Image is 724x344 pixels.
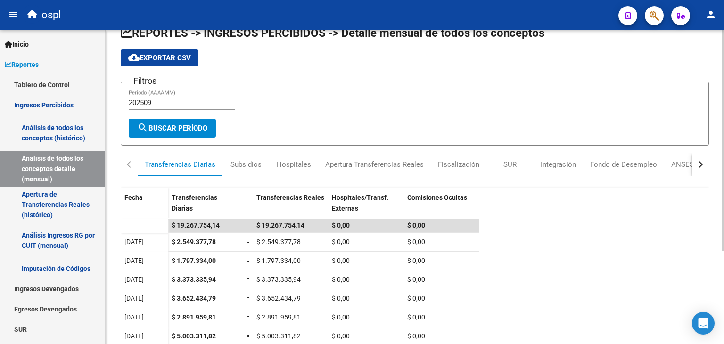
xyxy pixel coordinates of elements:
span: = [247,238,251,246]
span: Transferencias Reales [256,194,324,201]
span: = [247,313,251,321]
span: $ 5.003.311,82 [172,332,216,340]
span: $ 0,00 [332,257,350,264]
span: $ 19.267.754,14 [256,221,304,229]
span: $ 0,00 [332,221,350,229]
h3: Filtros [129,74,161,88]
span: $ 2.891.959,81 [172,313,216,321]
span: Hospitales/Transf. Externas [332,194,388,212]
span: $ 0,00 [332,295,350,302]
datatable-header-cell: Fecha [121,188,168,227]
span: Fecha [124,194,143,201]
datatable-header-cell: Hospitales/Transf. Externas [328,188,403,227]
span: $ 0,00 [332,276,350,283]
span: $ 3.373.335,94 [256,276,301,283]
span: Buscar Período [137,124,207,132]
div: Integración [541,159,576,170]
mat-icon: cloud_download [128,52,140,63]
span: = [247,332,251,340]
div: Fondo de Desempleo [590,159,657,170]
div: Hospitales [277,159,311,170]
span: [DATE] [124,295,144,302]
span: Inicio [5,39,29,49]
span: $ 5.003.311,82 [256,332,301,340]
div: Open Intercom Messenger [692,312,715,335]
span: $ 0,00 [407,257,425,264]
span: [DATE] [124,332,144,340]
span: $ 1.797.334,00 [172,257,216,264]
span: $ 1.797.334,00 [256,257,301,264]
mat-icon: person [705,9,716,20]
mat-icon: menu [8,9,19,20]
span: $ 0,00 [407,276,425,283]
span: Reportes [5,59,39,70]
datatable-header-cell: Transferencias Reales [253,188,328,227]
span: $ 0,00 [332,313,350,321]
span: = [247,295,251,302]
datatable-header-cell: Comisiones Ocultas [403,188,479,227]
span: $ 19.267.754,14 [172,221,220,229]
span: $ 3.373.335,94 [172,276,216,283]
mat-icon: search [137,122,148,133]
div: Apertura Transferencias Reales [325,159,424,170]
span: $ 0,00 [407,238,425,246]
datatable-header-cell: Transferencias Diarias [168,188,243,227]
span: $ 2.891.959,81 [256,313,301,321]
span: $ 2.549.377,78 [172,238,216,246]
span: $ 0,00 [332,238,350,246]
div: SUR [503,159,517,170]
span: $ 0,00 [332,332,350,340]
span: REPORTES -> INGRESOS PERCIBIDOS -> Detalle mensual de todos los conceptos [121,26,544,40]
span: [DATE] [124,238,144,246]
span: $ 0,00 [407,295,425,302]
div: Fiscalización [438,159,479,170]
span: ospl [41,5,61,25]
span: Comisiones Ocultas [407,194,467,201]
button: Exportar CSV [121,49,198,66]
span: $ 0,00 [407,332,425,340]
div: Transferencias Diarias [145,159,215,170]
span: [DATE] [124,276,144,283]
span: $ 3.652.434,79 [172,295,216,302]
span: Exportar CSV [128,54,191,62]
span: $ 0,00 [407,313,425,321]
span: Transferencias Diarias [172,194,217,212]
span: [DATE] [124,257,144,264]
span: [DATE] [124,313,144,321]
span: $ 2.549.377,78 [256,238,301,246]
span: $ 3.652.434,79 [256,295,301,302]
span: = [247,276,251,283]
div: Subsidios [230,159,262,170]
button: Buscar Período [129,119,216,138]
span: = [247,257,251,264]
span: $ 0,00 [407,221,425,229]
